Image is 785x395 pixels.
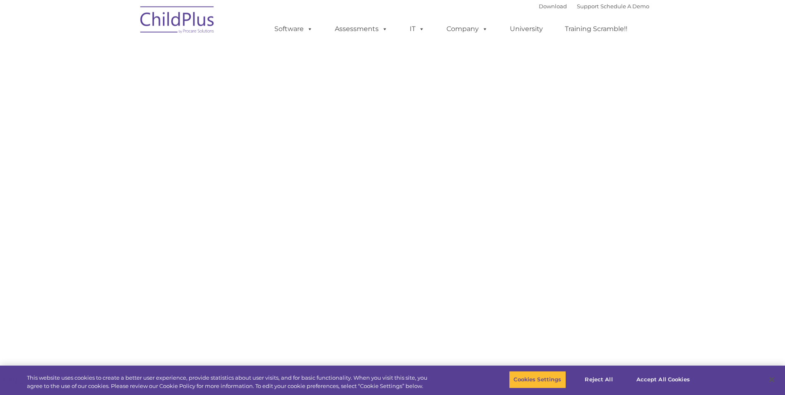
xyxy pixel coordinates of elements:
span: CONTACT US [142,68,284,93]
a: Support [577,3,599,10]
a: Software [266,21,321,37]
button: Accept All Cookies [632,371,694,388]
button: Close [763,371,781,389]
div: This website uses cookies to create a better user experience, provide statistics about user visit... [27,374,432,390]
a: Company [438,21,496,37]
a: IT [401,21,433,37]
a: Schedule A Demo [600,3,649,10]
a: Download [539,3,567,10]
a: Training Scramble!! [557,21,636,37]
button: Cookies Settings [509,371,566,388]
img: ChildPlus by Procare Solutions [136,0,219,42]
font: | [539,3,649,10]
a: Assessments [326,21,396,37]
a: University [502,21,551,37]
button: Reject All [573,371,625,388]
span: Whether you want a personalized demo of the software, looking for answers, interested in training... [142,102,623,120]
